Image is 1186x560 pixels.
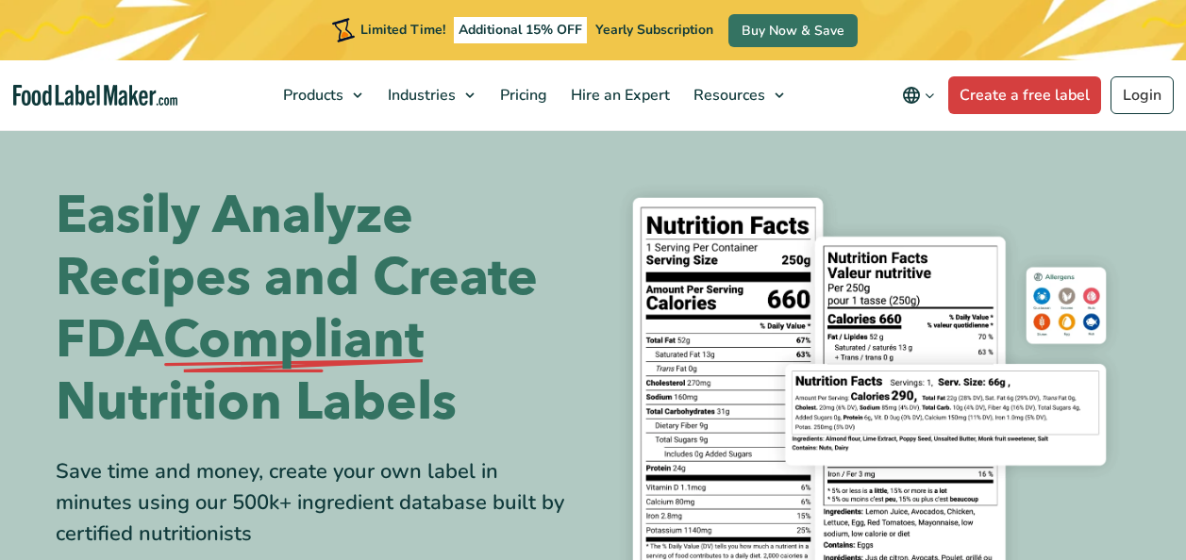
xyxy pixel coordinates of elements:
[494,85,549,106] span: Pricing
[376,60,484,130] a: Industries
[277,85,345,106] span: Products
[489,60,555,130] a: Pricing
[382,85,458,106] span: Industries
[889,76,948,114] button: Change language
[560,60,677,130] a: Hire an Expert
[682,60,793,130] a: Resources
[163,309,424,371] span: Compliant
[360,21,445,39] span: Limited Time!
[688,85,767,106] span: Resources
[56,185,579,434] h1: Easily Analyze Recipes and Create FDA Nutrition Labels
[565,85,672,106] span: Hire an Expert
[272,60,372,130] a: Products
[454,17,587,43] span: Additional 15% OFF
[13,85,177,107] a: Food Label Maker homepage
[948,76,1101,114] a: Create a free label
[728,14,858,47] a: Buy Now & Save
[1111,76,1174,114] a: Login
[595,21,713,39] span: Yearly Subscription
[56,456,579,550] div: Save time and money, create your own label in minutes using our 500k+ ingredient database built b...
